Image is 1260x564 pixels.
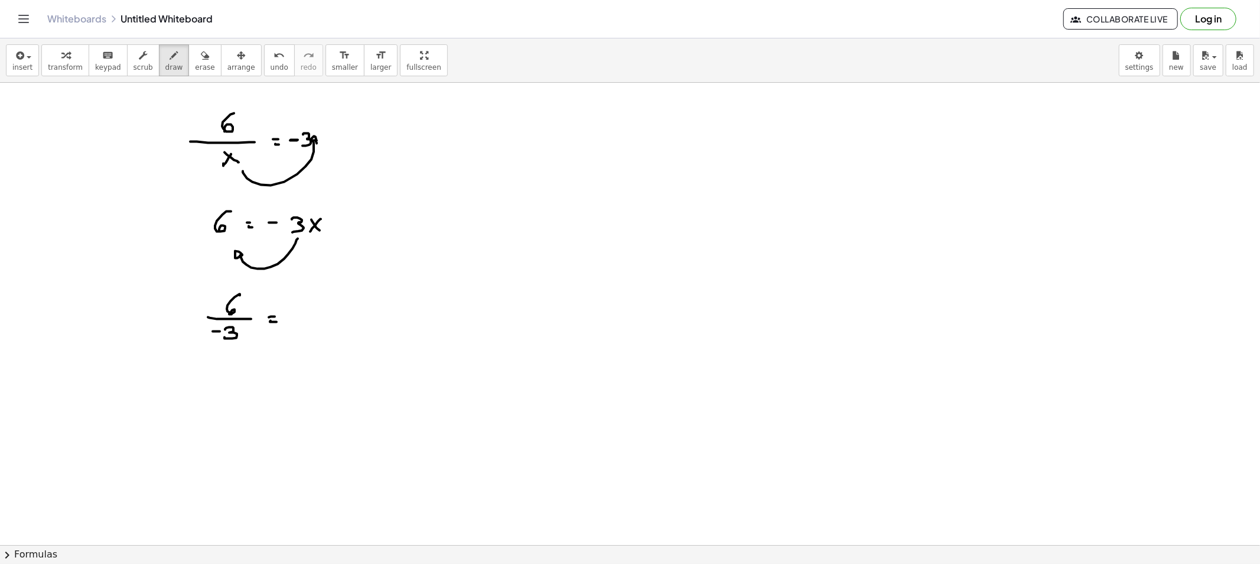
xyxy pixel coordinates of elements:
[47,13,106,25] a: Whiteboards
[332,63,358,72] span: smaller
[274,48,285,63] i: undo
[14,9,33,28] button: Toggle navigation
[400,44,447,76] button: fullscreen
[271,63,288,72] span: undo
[1180,8,1236,30] button: Log in
[159,44,190,76] button: draw
[325,44,364,76] button: format_sizesmaller
[127,44,159,76] button: scrub
[303,48,314,63] i: redo
[12,63,32,72] span: insert
[95,63,121,72] span: keypad
[1200,63,1216,72] span: save
[1226,44,1254,76] button: load
[1169,63,1184,72] span: new
[48,63,83,72] span: transform
[1193,44,1223,76] button: save
[375,48,386,63] i: format_size
[1163,44,1191,76] button: new
[165,63,183,72] span: draw
[227,63,255,72] span: arrange
[102,48,113,63] i: keyboard
[89,44,128,76] button: keyboardkeypad
[264,44,295,76] button: undoundo
[1232,63,1248,72] span: load
[339,48,350,63] i: format_size
[1125,63,1154,72] span: settings
[221,44,262,76] button: arrange
[134,63,153,72] span: scrub
[188,44,221,76] button: erase
[41,44,89,76] button: transform
[294,44,323,76] button: redoredo
[370,63,391,72] span: larger
[301,63,317,72] span: redo
[406,63,441,72] span: fullscreen
[1073,14,1168,24] span: Collaborate Live
[1063,8,1178,30] button: Collaborate Live
[6,44,39,76] button: insert
[364,44,398,76] button: format_sizelarger
[1119,44,1160,76] button: settings
[195,63,214,72] span: erase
